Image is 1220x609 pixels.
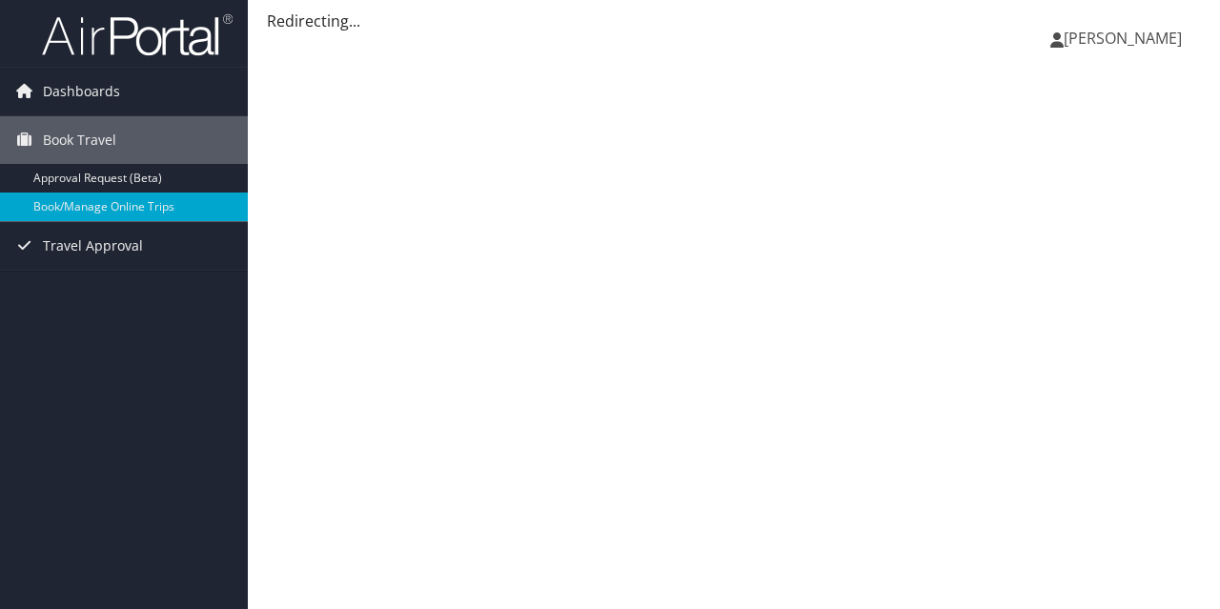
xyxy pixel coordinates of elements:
span: Travel Approval [43,222,143,270]
img: airportal-logo.png [42,12,233,57]
div: Redirecting... [267,10,1201,32]
a: [PERSON_NAME] [1050,10,1201,67]
span: Book Travel [43,116,116,164]
span: [PERSON_NAME] [1064,28,1182,49]
span: Dashboards [43,68,120,115]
